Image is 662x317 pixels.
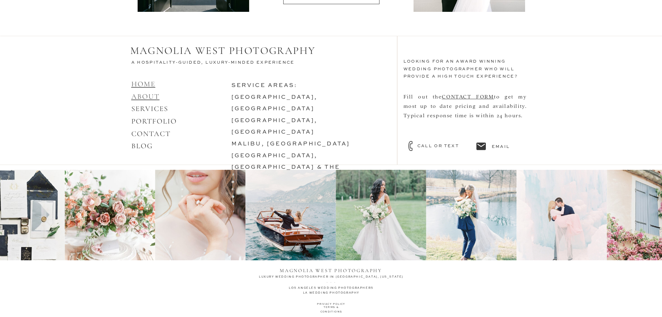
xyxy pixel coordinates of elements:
[231,153,340,182] a: [GEOGRAPHIC_DATA], [GEOGRAPHIC_DATA] & the lowcountry
[249,275,414,286] a: luxury wedding photographer in [GEOGRAPHIC_DATA], [US_STATE]. . .
[131,142,153,150] a: BLOG
[442,93,494,100] a: CONTACT FORM
[131,117,177,126] a: PORTFOLIO
[65,170,155,260] img: Lauren-Fair-Photography-Best-of-2019-Luxury-Film-Destination-Wedding-Photographer_0102
[131,59,305,67] h3: A Hospitality-Guided, Luxury-Minded Experience
[155,170,245,260] img: OlesiaCharles_NormandyWedding_LaurenFair005_websize
[516,170,607,260] img: Screenshot 2020-03-01 13.11.35
[231,95,318,112] a: [GEOGRAPHIC_DATA], [GEOGRAPHIC_DATA]
[131,104,169,113] a: SERVICES
[316,302,346,309] a: PRIVACY POLICY
[312,306,351,312] a: TERMS & CONDITIONS
[403,58,533,88] h3: looking for an award winning WEDDING photographer who will provide a HIGH TOUCH experience?
[279,266,384,272] a: magnolia west photography
[245,170,336,260] img: Screenshot 2020-03-01 13.09.34
[492,143,524,150] a: email
[249,275,414,286] h2: luxury wedding photographer in [GEOGRAPHIC_DATA], [US_STATE] . . .
[131,80,160,101] a: HOMEABOUT
[249,286,414,294] a: los angeles wedding photographersla wedding photography
[131,129,171,138] a: CONTACT
[130,45,325,58] h2: MAGNOLIA WEST PHOTOGRAPHY
[231,118,318,135] a: [GEOGRAPHIC_DATA], [GEOGRAPHIC_DATA]
[231,80,379,153] h3: service areas:
[231,141,350,147] a: malibu, [GEOGRAPHIC_DATA]
[249,286,414,294] h2: los angeles wedding photographers la wedding photography
[426,170,516,260] img: Screenshot 2020-03-01 13.10.58
[417,143,472,149] a: call or text
[403,92,527,146] nav: Fill out the to get my most up to date pricing and availability. Typical response time is within ...
[336,170,426,260] img: Lauren-Fair-Photography-Best-of-2019-Luxury-Film-Destination-Wedding-Photographer_0614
